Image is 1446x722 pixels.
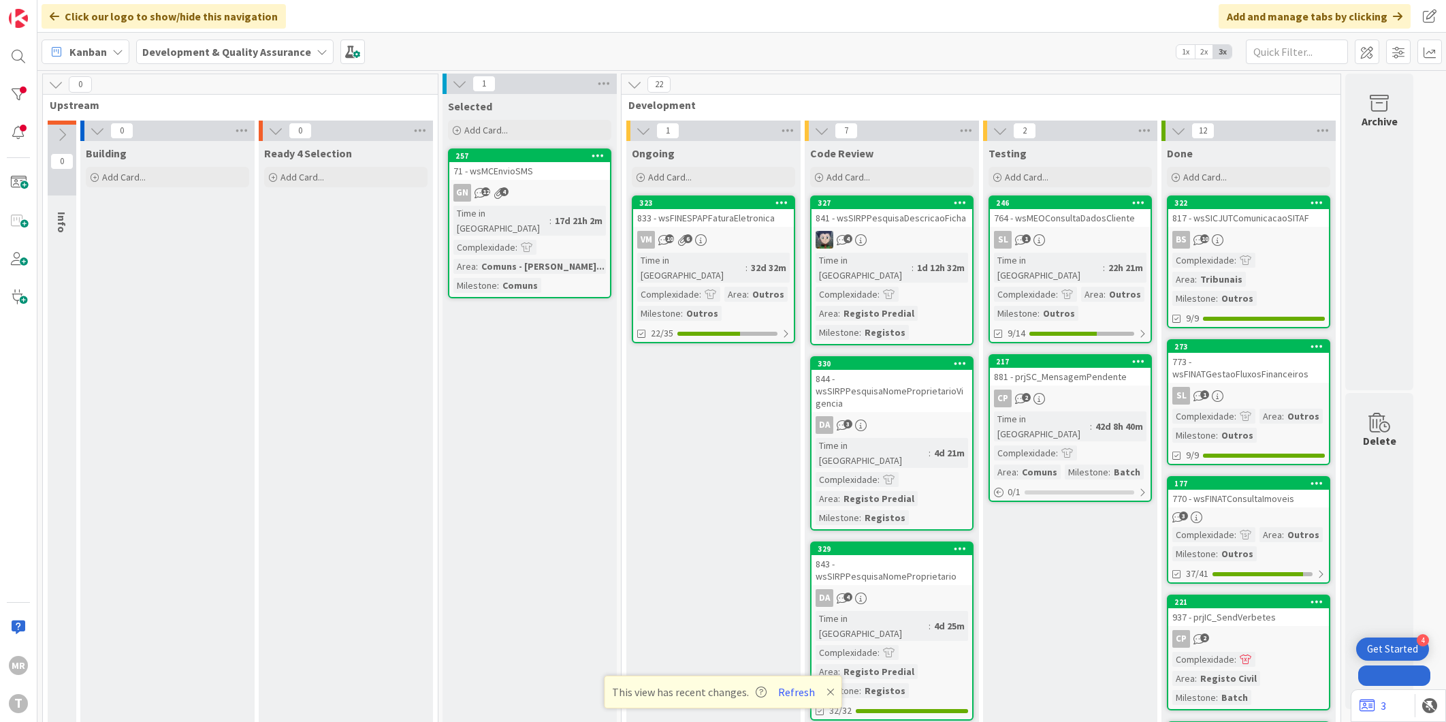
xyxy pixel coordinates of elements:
[449,150,610,162] div: 257
[878,287,880,302] span: :
[1172,630,1190,648] div: CP
[989,195,1152,343] a: 246764 - wsMEOConsultaDadosClienteSLTime in [GEOGRAPHIC_DATA]:22h 21mComplexidade:Area:OutrosMile...
[816,491,838,506] div: Area
[990,356,1151,368] div: 217
[1105,260,1146,275] div: 22h 21m
[1284,527,1323,542] div: Outros
[929,618,931,633] span: :
[1168,197,1329,227] div: 322817 - wsSICJUTComunicacaoSITAF
[1018,465,1061,480] div: Comuns
[1040,306,1078,321] div: Outros
[9,9,28,28] img: Visit kanbanzone.com
[9,656,28,675] div: MR
[810,146,873,160] span: Code Review
[1167,476,1330,584] a: 177770 - wsFINATConsultaImoveisComplexidade:Area:OutrosMilestone:Outros37/41
[843,420,852,428] span: 3
[1174,342,1329,351] div: 273
[912,260,914,275] span: :
[816,611,929,641] div: Time in [GEOGRAPHIC_DATA]
[1179,512,1188,520] span: 3
[633,231,794,249] div: VM
[840,664,918,679] div: Registo Predial
[1090,419,1092,434] span: :
[1218,546,1257,561] div: Outros
[1167,195,1330,328] a: 322817 - wsSICJUTComunicacaoSITAFBSComplexidade:Area:TribunaisMilestone:Outros9/9
[1219,4,1411,29] div: Add and manage tabs by clicking
[1168,353,1329,383] div: 773 - wsFINATGestaoFluxosFinanceiros
[1056,445,1058,460] span: :
[1168,596,1329,608] div: 221
[449,150,610,180] div: 25771 - wsMCEnvioSMS
[683,306,722,321] div: Outros
[812,543,972,555] div: 329
[86,146,127,160] span: Building
[929,445,931,460] span: :
[497,278,499,293] span: :
[1218,291,1257,306] div: Outros
[816,664,838,679] div: Area
[1005,171,1048,183] span: Add Card...
[280,171,324,183] span: Add Card...
[481,187,490,196] span: 12
[812,370,972,412] div: 844 - wsSIRPPesquisaNomeProprietarioVigencia
[1092,419,1146,434] div: 42d 8h 40m
[1362,113,1398,129] div: Archive
[455,151,610,161] div: 257
[1282,409,1284,424] span: :
[812,197,972,227] div: 327841 - wsSIRPPesquisaDescricaoFicha
[1168,596,1329,626] div: 221937 - prjIC_SendVerbetes
[994,253,1103,283] div: Time in [GEOGRAPHIC_DATA]
[628,98,1323,112] span: Development
[639,198,794,208] div: 323
[464,124,508,136] span: Add Card...
[994,465,1016,480] div: Area
[818,198,972,208] div: 327
[472,76,496,92] span: 1
[500,187,509,196] span: 4
[1195,272,1197,287] span: :
[990,390,1151,407] div: CP
[1259,409,1282,424] div: Area
[142,45,311,59] b: Development & Quality Assurance
[1172,231,1190,249] div: BS
[816,510,859,525] div: Milestone
[1110,465,1144,480] div: Batch
[1356,638,1429,661] div: Open Get Started checklist, remaining modules: 4
[996,198,1151,208] div: 246
[1167,146,1193,160] span: Done
[990,197,1151,209] div: 246
[838,664,840,679] span: :
[1081,287,1104,302] div: Area
[499,278,541,293] div: Comuns
[1008,326,1025,341] span: 9/14
[264,146,352,160] span: Ready 4 Selection
[1172,272,1195,287] div: Area
[990,197,1151,227] div: 246764 - wsMEOConsultaDadosCliente
[1106,287,1144,302] div: Outros
[816,589,833,607] div: DA
[651,326,673,341] span: 22/35
[448,148,611,298] a: 25771 - wsMCEnvioSMSGNTime in [GEOGRAPHIC_DATA]:17d 21h 2mComplexidade:Area:Comuns - [PERSON_NAME...
[812,358,972,370] div: 330
[1168,387,1329,405] div: SL
[818,359,972,368] div: 330
[724,287,747,302] div: Area
[1367,642,1418,656] div: Get Started
[1216,546,1218,561] span: :
[931,618,968,633] div: 4d 25m
[289,123,312,139] span: 0
[632,195,795,343] a: 323833 - wsFINESPAPFaturaEletronicaVMTime in [GEOGRAPHIC_DATA]:32d 32mComplexidade:Area:OutrosMil...
[1168,608,1329,626] div: 937 - prjIC_SendVerbetes
[826,171,870,183] span: Add Card...
[838,306,840,321] span: :
[1168,477,1329,490] div: 177
[1167,339,1330,465] a: 273773 - wsFINATGestaoFluxosFinanceirosSLComplexidade:Area:OutrosMilestone:Outros9/9
[478,259,608,274] div: Comuns - [PERSON_NAME]...
[1038,306,1040,321] span: :
[1168,490,1329,507] div: 770 - wsFINATConsultaImoveis
[816,325,859,340] div: Milestone
[50,98,421,112] span: Upstream
[816,645,878,660] div: Complexidade
[994,390,1012,407] div: CP
[1172,253,1234,268] div: Complexidade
